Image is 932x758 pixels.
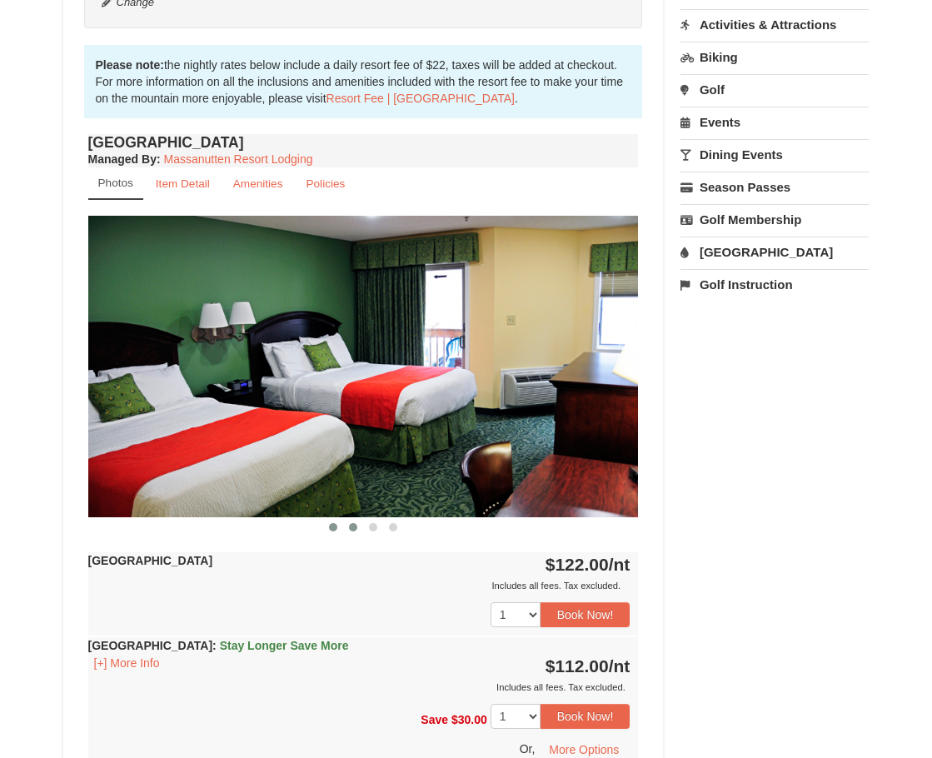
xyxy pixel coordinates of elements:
[609,656,630,676] span: /nt
[88,679,630,696] div: Includes all fees. Tax excluded.
[220,639,349,652] span: Stay Longer Save More
[88,152,161,166] strong: :
[306,177,345,190] small: Policies
[680,204,870,235] a: Golf Membership
[546,656,609,676] span: $112.00
[680,74,870,105] a: Golf
[546,555,630,574] strong: $122.00
[88,577,630,594] div: Includes all fees. Tax excluded.
[222,167,294,200] a: Amenities
[88,216,639,517] img: 18876286-41-233aa5f3.jpg
[145,167,221,200] a: Item Detail
[88,134,639,151] h4: [GEOGRAPHIC_DATA]
[88,167,143,200] a: Photos
[421,713,448,726] span: Save
[212,639,217,652] span: :
[295,167,356,200] a: Policies
[680,269,870,300] a: Golf Instruction
[680,139,870,170] a: Dining Events
[98,177,133,189] small: Photos
[680,107,870,137] a: Events
[680,42,870,72] a: Biking
[156,177,210,190] small: Item Detail
[609,555,630,574] span: /nt
[88,152,157,166] span: Managed By
[520,742,536,756] span: Or,
[680,172,870,202] a: Season Passes
[680,9,870,40] a: Activities & Attractions
[541,704,630,729] button: Book Now!
[88,554,213,567] strong: [GEOGRAPHIC_DATA]
[233,177,283,190] small: Amenities
[84,45,643,118] div: the nightly rates below include a daily resort fee of $22, taxes will be added at checkout. For m...
[96,58,164,72] strong: Please note:
[88,654,166,672] button: [+] More Info
[164,152,313,166] a: Massanutten Resort Lodging
[88,639,349,652] strong: [GEOGRAPHIC_DATA]
[326,92,515,105] a: Resort Fee | [GEOGRAPHIC_DATA]
[451,713,487,726] span: $30.00
[541,602,630,627] button: Book Now!
[680,237,870,267] a: [GEOGRAPHIC_DATA]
